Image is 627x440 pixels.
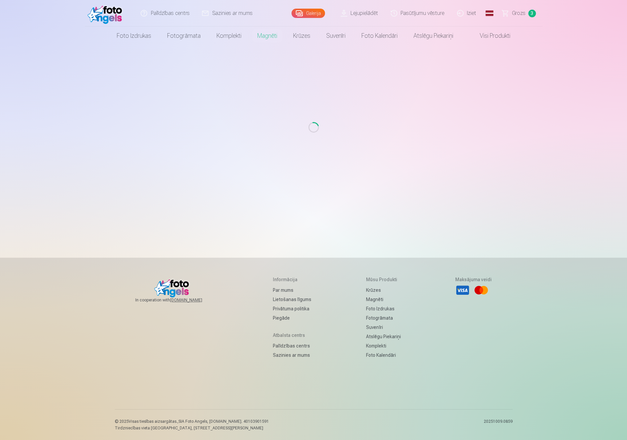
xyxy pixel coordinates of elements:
[366,332,401,341] a: Atslēgu piekariņi
[474,283,488,297] li: Mastercard
[528,10,536,17] span: 3
[291,9,325,18] a: Galerija
[318,27,353,45] a: Suvenīri
[273,304,311,313] a: Privātuma politika
[273,285,311,295] a: Par mums
[115,419,269,424] p: © 2025 Visas tiesības aizsargātas. ,
[273,341,311,350] a: Palīdzības centrs
[366,285,401,295] a: Krūzes
[109,27,159,45] a: Foto izdrukas
[88,3,126,24] img: /fa1
[366,304,401,313] a: Foto izdrukas
[455,276,492,283] h5: Maksājuma veidi
[366,350,401,360] a: Foto kalendāri
[159,27,209,45] a: Fotogrāmata
[484,419,513,431] p: 20251009.0859
[512,9,526,17] span: Grozs
[406,27,461,45] a: Atslēgu piekariņi
[366,323,401,332] a: Suvenīri
[178,419,269,424] span: SIA Foto Angels, [DOMAIN_NAME]. 40103901591
[285,27,318,45] a: Krūzes
[366,341,401,350] a: Komplekti
[273,295,311,304] a: Lietošanas līgums
[366,295,401,304] a: Magnēti
[273,276,311,283] h5: Informācija
[353,27,406,45] a: Foto kalendāri
[170,297,218,303] a: [DOMAIN_NAME]
[366,313,401,323] a: Fotogrāmata
[209,27,249,45] a: Komplekti
[461,27,518,45] a: Visi produkti
[366,276,401,283] h5: Mūsu produkti
[273,332,311,339] h5: Atbalsta centrs
[273,350,311,360] a: Sazinies ar mums
[135,297,218,303] span: In cooperation with
[273,313,311,323] a: Piegāde
[249,27,285,45] a: Magnēti
[115,425,269,431] p: Tirdzniecības vieta [GEOGRAPHIC_DATA], [STREET_ADDRESS][PERSON_NAME]
[455,283,470,297] li: Visa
